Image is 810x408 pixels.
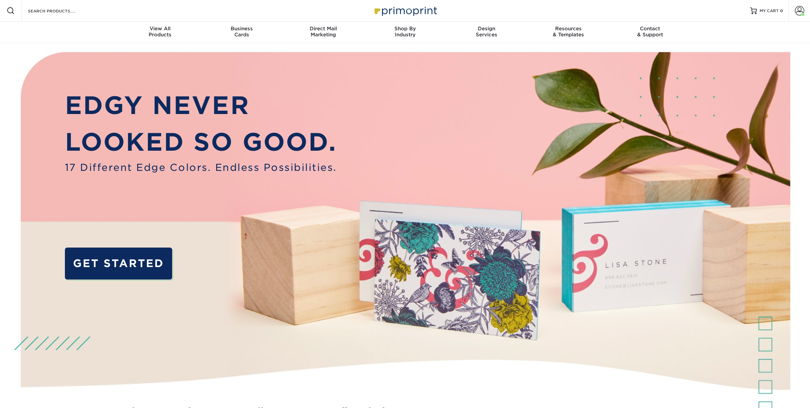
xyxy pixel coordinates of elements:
a: Resources& Templates [528,22,609,43]
a: BusinessCards [201,22,282,43]
span: 0 [780,8,783,13]
span: 17 Different Edge Colors. Endless Possibilities. [65,160,337,175]
p: EDGY NEVER [65,87,337,123]
input: SEARCH PRODUCTS..... [27,7,93,15]
a: Contact& Support [609,22,691,43]
span: Contact [609,26,691,32]
div: & Templates [528,26,609,38]
div: & Support [609,26,691,38]
div: Cards [201,26,282,38]
div: Services [446,26,528,38]
div: Marketing [282,26,364,38]
span: Shop By [364,26,446,32]
div: Products [119,26,201,38]
div: Industry [364,26,446,38]
p: LOOKED SO GOOD. [65,124,337,160]
span: Business [201,26,282,32]
a: Direct MailMarketing [282,22,364,43]
span: Design [446,26,528,32]
span: Resources [528,26,609,32]
span: View All [119,26,201,32]
img: Primoprint [372,3,439,18]
span: MY CART [760,8,779,14]
span: Direct Mail [282,26,364,32]
a: GET STARTED [65,248,172,280]
a: View AllProducts [119,22,201,43]
a: DesignServices [446,22,528,43]
a: Shop ByIndustry [364,22,446,43]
